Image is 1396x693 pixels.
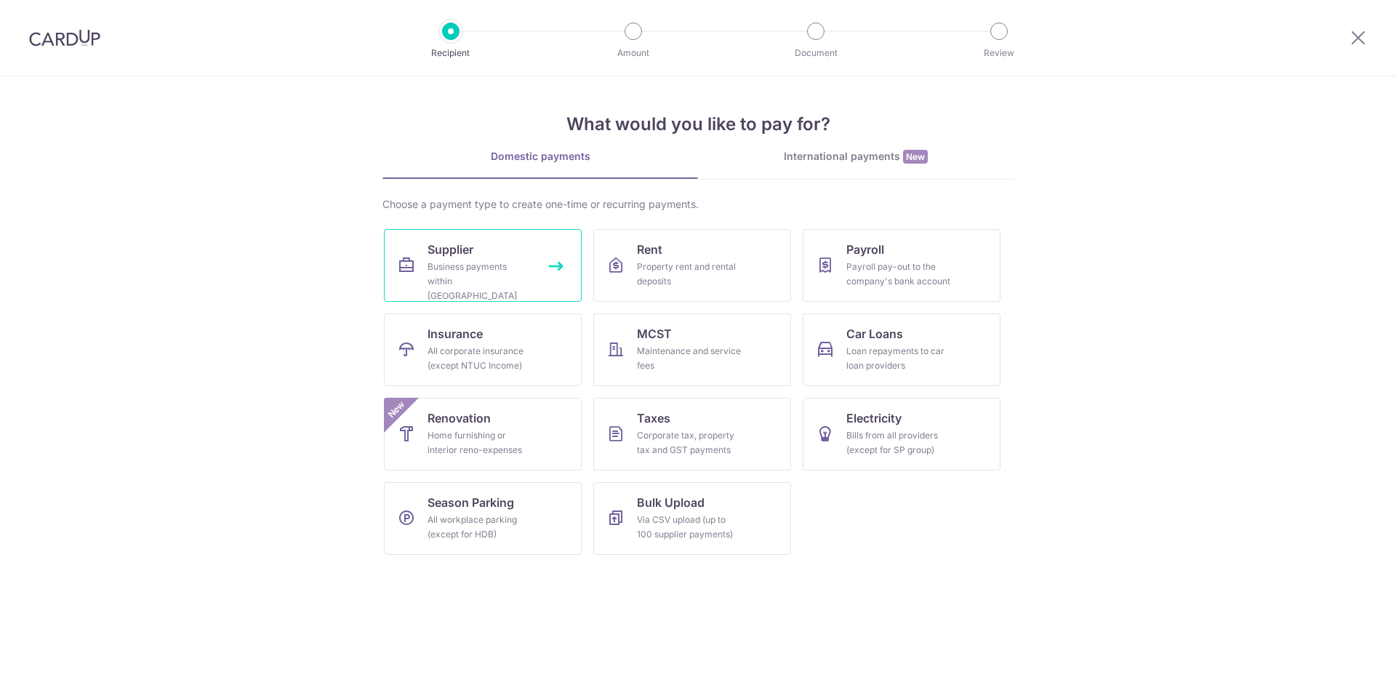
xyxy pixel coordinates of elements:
[846,344,951,373] div: Loan repayments to car loan providers
[803,229,1000,302] a: PayrollPayroll pay-out to the company's bank account
[637,409,670,427] span: Taxes
[397,46,505,60] p: Recipient
[382,197,1014,212] div: Choose a payment type to create one-time or recurring payments.
[593,398,791,470] a: TaxesCorporate tax, property tax and GST payments
[384,398,582,470] a: RenovationHome furnishing or interior reno-expensesNew
[637,344,742,373] div: Maintenance and service fees
[428,494,514,511] span: Season Parking
[29,29,100,47] img: CardUp
[637,260,742,289] div: Property rent and rental deposits
[428,325,483,343] span: Insurance
[579,46,687,60] p: Amount
[637,494,705,511] span: Bulk Upload
[593,229,791,302] a: RentProperty rent and rental deposits
[428,241,473,258] span: Supplier
[428,260,532,303] div: Business payments within [GEOGRAPHIC_DATA]
[637,241,662,258] span: Rent
[428,513,532,542] div: All workplace parking (except for HDB)
[428,409,491,427] span: Renovation
[382,111,1014,137] h4: What would you like to pay for?
[428,428,532,457] div: Home furnishing or interior reno-expenses
[762,46,870,60] p: Document
[846,325,903,343] span: Car Loans
[945,46,1053,60] p: Review
[385,398,409,422] span: New
[698,149,1014,164] div: International payments
[903,150,928,164] span: New
[803,398,1000,470] a: ElectricityBills from all providers (except for SP group)
[637,428,742,457] div: Corporate tax, property tax and GST payments
[384,482,582,555] a: Season ParkingAll workplace parking (except for HDB)
[384,229,582,302] a: SupplierBusiness payments within [GEOGRAPHIC_DATA]
[846,428,951,457] div: Bills from all providers (except for SP group)
[846,260,951,289] div: Payroll pay-out to the company's bank account
[803,313,1000,386] a: Car LoansLoan repayments to car loan providers
[384,313,582,386] a: InsuranceAll corporate insurance (except NTUC Income)
[428,344,532,373] div: All corporate insurance (except NTUC Income)
[593,482,791,555] a: Bulk UploadVia CSV upload (up to 100 supplier payments)
[846,409,902,427] span: Electricity
[637,513,742,542] div: Via CSV upload (up to 100 supplier payments)
[637,325,672,343] span: MCST
[382,149,698,164] div: Domestic payments
[846,241,884,258] span: Payroll
[593,313,791,386] a: MCSTMaintenance and service fees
